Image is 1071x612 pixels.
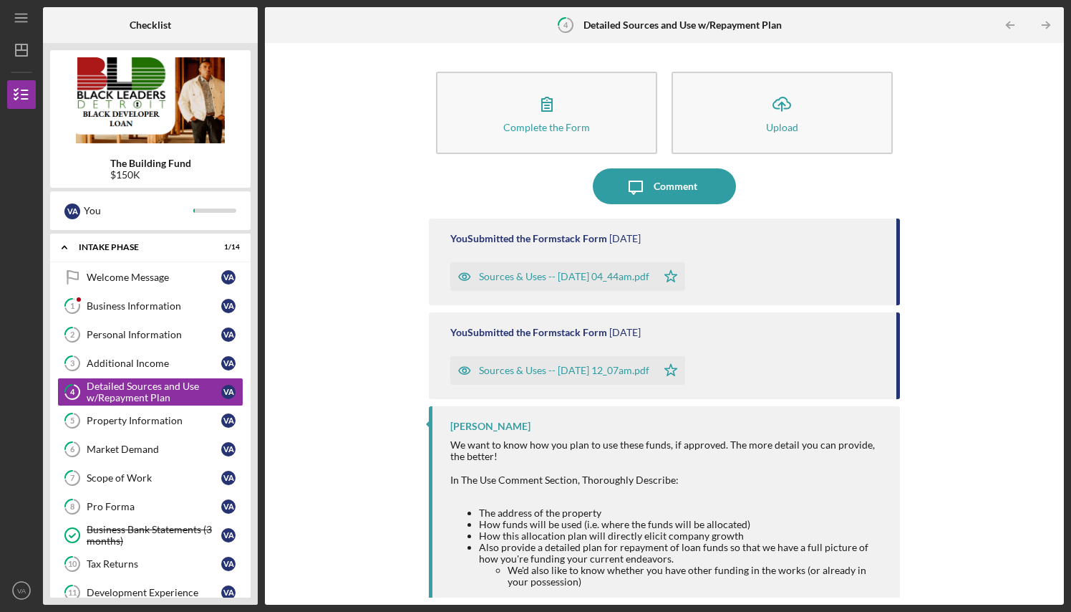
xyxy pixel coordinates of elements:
a: 3Additional IncomeVA [57,349,243,378]
tspan: 6 [70,445,75,454]
div: Upload [766,122,798,133]
li: We'd also like to know whether you have other funding in the works (or already in your possession) [508,565,886,588]
div: Welcome Message [87,272,221,283]
div: Business Information [87,300,221,312]
div: Complete the Form [503,122,590,133]
tspan: 1 [70,302,74,311]
tspan: 2 [70,330,74,340]
button: VA [7,576,36,605]
div: Additional Income [87,358,221,369]
a: 5Property InformationVA [57,406,243,435]
div: V A [64,204,80,219]
button: Comment [593,168,736,204]
div: V A [221,270,236,285]
div: V A [221,327,236,342]
div: V A [221,471,236,485]
a: 1Business InformationVA [57,292,243,320]
div: Scope of Work [87,472,221,484]
a: 10Tax ReturnsVA [57,550,243,578]
a: 2Personal InformationVA [57,320,243,349]
div: Personal Information [87,329,221,340]
div: V A [221,528,236,542]
button: Sources & Uses -- [DATE] 04_44am.pdf [450,262,685,291]
a: 7Scope of WorkVA [57,464,243,492]
div: Business Bank Statements (3 months) [87,524,221,547]
li: How this allocation plan will directly elicit company growth [479,530,886,542]
div: V A [221,442,236,456]
tspan: 4 [563,20,568,29]
tspan: 4 [70,388,75,397]
div: [PERSON_NAME] [450,421,530,432]
div: Pro Forma [87,501,221,512]
tspan: 3 [70,359,74,368]
a: Business Bank Statements (3 months)VA [57,521,243,550]
div: You Submitted the Formstack Form [450,327,607,338]
b: Checklist [130,19,171,31]
li: How funds will be used (i.e. where the funds will be allocated) [479,519,886,530]
li: The address of the property [479,507,886,519]
a: 11Development ExperienceVA [57,578,243,607]
time: 2025-08-19 08:44 [609,233,641,244]
button: Upload [672,72,893,154]
text: VA [17,587,26,595]
div: Market Demand [87,444,221,455]
div: Sources & Uses -- [DATE] 04_44am.pdf [479,271,649,282]
div: V A [221,499,236,514]
div: Development Experience [87,587,221,598]
div: V A [221,299,236,313]
div: V A [221,356,236,370]
a: 6Market DemandVA [57,435,243,464]
tspan: 11 [68,588,77,598]
div: Property Information [87,415,221,426]
div: Intake Phase [79,243,204,252]
div: $150K [110,169,191,181]
img: Product logo [50,57,251,143]
b: The Building Fund [110,158,191,169]
button: Complete the Form [436,72,657,154]
tspan: 10 [68,560,77,569]
tspan: 7 [70,474,75,483]
div: V A [221,413,236,428]
time: 2025-07-22 04:07 [609,327,641,338]
div: V A [221,385,236,399]
div: Tax Returns [87,558,221,570]
b: Detailed Sources and Use w/Repayment Plan [583,19,782,31]
button: Sources & Uses -- [DATE] 12_07am.pdf [450,356,685,385]
a: 8Pro FormaVA [57,492,243,521]
tspan: 8 [70,502,74,512]
a: 4Detailed Sources and Use w/Repayment PlanVA [57,378,243,406]
div: 1 / 14 [214,243,240,252]
div: Comment [654,168,697,204]
li: Also provide a detailed plan for repayment of loan funds so that we have a full picture of how yo... [479,542,886,588]
div: You [84,199,193,223]
tspan: 5 [70,416,74,426]
div: You Submitted the Formstack Form [450,233,607,244]
div: V A [221,557,236,571]
a: Welcome MessageVA [57,263,243,292]
div: V A [221,585,236,600]
div: We want to know how you plan to use these funds, if approved. The more detail you can provide, th... [450,439,886,609]
div: Sources & Uses -- [DATE] 12_07am.pdf [479,365,649,376]
div: Detailed Sources and Use w/Repayment Plan [87,381,221,403]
